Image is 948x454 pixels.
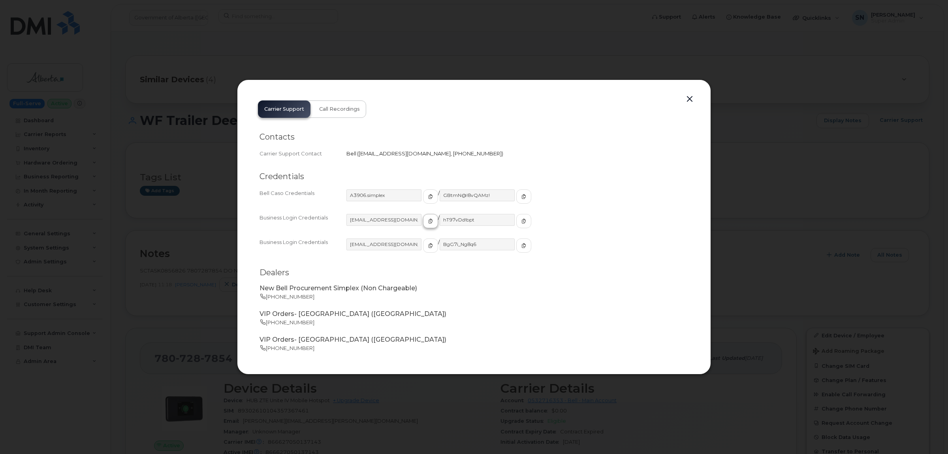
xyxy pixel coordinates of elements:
button: copy to clipboard [516,238,531,253]
button: copy to clipboard [516,189,531,204]
div: Bell Caso Credentials [260,189,346,211]
div: Business Login Credentials [260,214,346,235]
h2: Dealers [260,268,688,278]
h2: Credentials [260,172,688,182]
span: Call Recordings [319,106,360,112]
div: / [346,189,688,211]
span: [EMAIL_ADDRESS][DOMAIN_NAME] [359,150,453,157]
p: [PHONE_NUMBER] [260,319,688,326]
span: Bell [346,150,356,157]
p: [PHONE_NUMBER] [260,344,688,352]
div: / [346,214,688,235]
button: copy to clipboard [423,214,438,228]
button: copy to clipboard [423,238,438,253]
p: VIP Orders- [GEOGRAPHIC_DATA] ([GEOGRAPHIC_DATA]) [260,335,688,344]
p: [PHONE_NUMBER] [260,293,688,301]
p: New Bell Procurement Simplex (Non Chargeable) [260,284,688,293]
h2: Contacts [260,132,688,142]
div: Business Login Credentials [260,238,346,260]
span: [PHONE_NUMBER] [453,150,502,157]
div: / [346,238,688,260]
p: VIP Orders- [GEOGRAPHIC_DATA] ([GEOGRAPHIC_DATA]) [260,310,688,319]
div: Carrier Support Contact [260,150,346,157]
button: copy to clipboard [423,189,438,204]
button: copy to clipboard [516,214,531,228]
